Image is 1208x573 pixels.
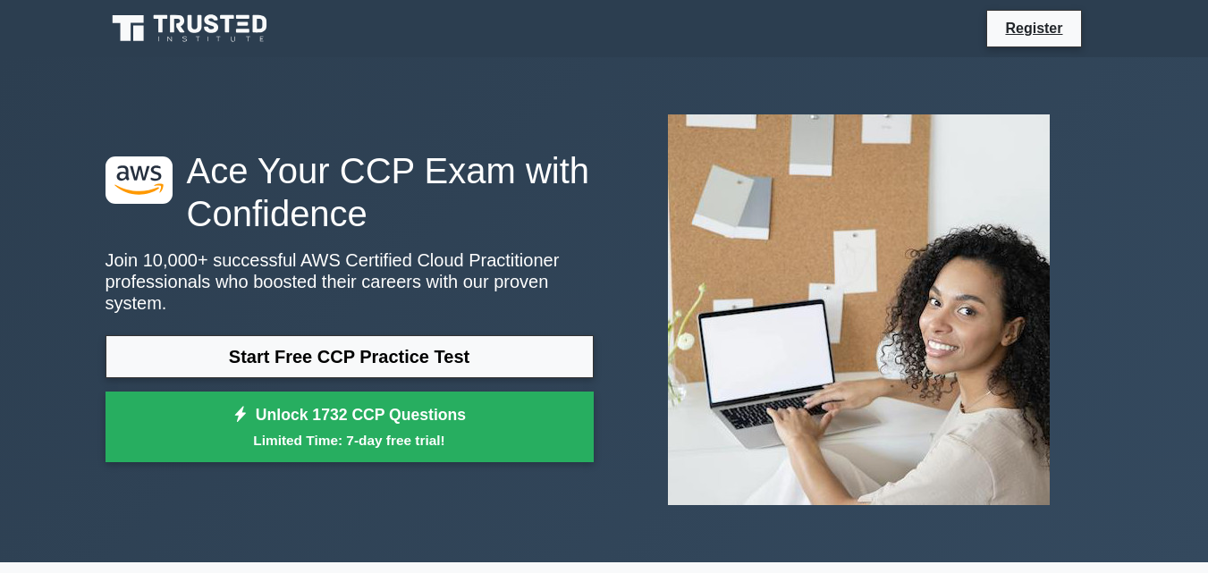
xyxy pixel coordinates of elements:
[106,335,594,378] a: Start Free CCP Practice Test
[128,430,571,451] small: Limited Time: 7-day free trial!
[106,392,594,463] a: Unlock 1732 CCP QuestionsLimited Time: 7-day free trial!
[994,17,1073,39] a: Register
[106,249,594,314] p: Join 10,000+ successful AWS Certified Cloud Practitioner professionals who boosted their careers ...
[106,149,594,235] h1: Ace Your CCP Exam with Confidence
